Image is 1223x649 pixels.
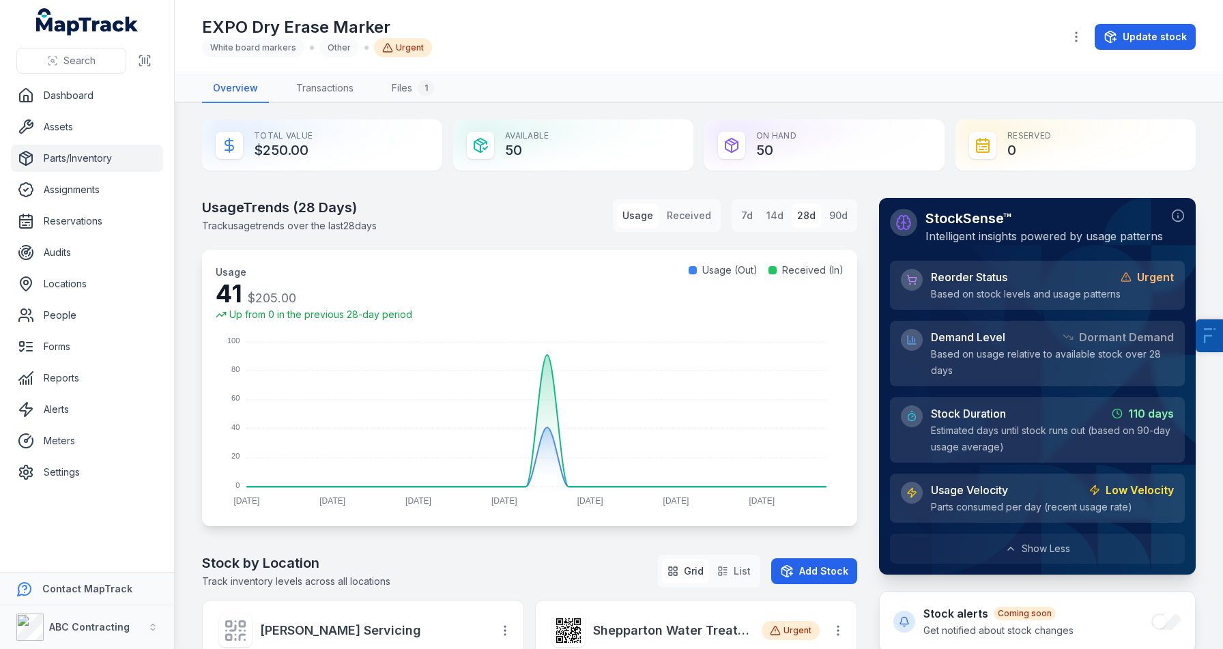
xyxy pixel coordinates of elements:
a: Shepparton Water Treatment Plant [593,621,751,640]
span: Usage Velocity [931,482,1008,498]
div: 1 [418,80,434,96]
a: Reservations [11,207,163,235]
a: People [11,302,163,329]
a: Overview [202,74,269,103]
span: Based on stock levels and usage patterns [931,288,1121,300]
button: Usage [617,203,659,228]
tspan: [DATE] [491,496,517,506]
a: Audits [11,239,163,266]
span: Search [63,54,96,68]
a: Reports [11,364,163,392]
tspan: [DATE] [319,496,345,506]
a: [PERSON_NAME] Servicing [260,621,481,640]
span: Stock Duration [931,405,1006,422]
tspan: 80 [231,365,240,373]
div: 41 [216,280,412,308]
a: Alerts [11,396,163,423]
span: Get notified about stock changes [923,624,1074,636]
tspan: [DATE] [749,496,775,506]
tspan: 60 [231,394,240,402]
button: Update stock [1095,24,1196,50]
a: Forms [11,333,163,360]
strong: Contact MapTrack [42,583,132,594]
tspan: [DATE] [233,496,259,506]
button: 7d [736,203,758,228]
strong: Low Velocity [1106,482,1174,498]
strong: ABC Contracting [49,621,130,633]
strong: 110 days [1128,405,1174,422]
a: Parts/Inventory [11,145,163,172]
span: Parts consumed per day (recent usage rate) [931,501,1132,513]
span: Demand Level [931,329,1005,345]
button: Show Less [890,534,1185,564]
a: Files1 [381,74,445,103]
button: Add Stock [771,558,857,584]
div: Urgent [762,621,820,640]
span: Track usage trends over the last 28 days [202,220,377,231]
h2: Usage Trends ( 28 Days) [202,198,377,217]
h2: Stock by Location [202,553,390,573]
a: Transactions [285,74,364,103]
tspan: 40 [231,423,240,431]
span: Show Less [1022,542,1070,556]
button: Search [16,48,126,74]
strong: Urgent [1137,269,1174,285]
a: Dashboard [11,82,163,109]
tspan: [DATE] [405,496,431,506]
a: Assignments [11,176,163,203]
span: Usage (Out) [702,263,758,277]
a: Settings [11,459,163,486]
a: Meters [11,427,163,455]
span: Track inventory levels across all locations [202,575,390,587]
div: Coming soon [994,607,1056,620]
span: White board markers [210,42,296,53]
span: Up from 0 in the previous 28-day period [229,308,412,321]
button: Grid [662,559,709,583]
a: Locations [11,270,163,298]
tspan: [DATE] [577,496,603,506]
tspan: 100 [227,336,240,345]
span: Usage [216,266,246,278]
tspan: [DATE] [663,496,689,506]
h2: StockSense™ [925,209,1163,228]
button: 14d [761,203,789,228]
span: Reorder Status [931,269,1007,285]
a: Assets [11,113,163,141]
span: Estimated days until stock runs out (based on 90-day usage average) [931,424,1170,452]
div: Urgent [374,38,432,57]
a: MapTrack [36,8,139,35]
span: $205.00 [248,291,296,305]
button: Received [661,203,717,228]
span: Based on usage relative to available stock over 28 days [931,348,1161,376]
span: Intelligent insights powered by usage patterns [925,229,1163,243]
div: Other [319,38,359,57]
button: 28d [792,203,821,228]
button: 90d [824,203,853,228]
span: Received (In) [782,263,844,277]
tspan: 20 [231,452,240,460]
h4: Stock alerts [923,605,1074,622]
strong: Dormant Demand [1079,329,1174,345]
h1: EXPO Dry Erase Marker [202,16,432,38]
button: List [712,559,756,583]
tspan: 0 [235,481,240,489]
